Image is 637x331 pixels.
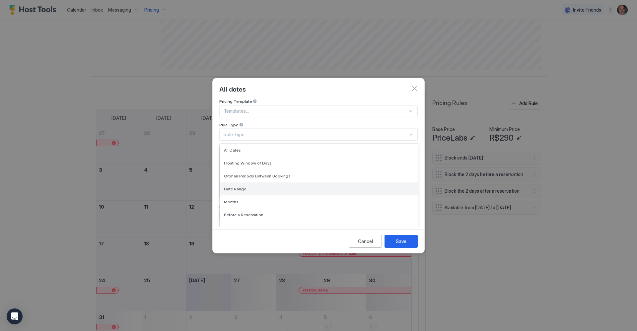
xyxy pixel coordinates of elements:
[7,308,23,324] div: Open Intercom Messenger
[219,99,252,104] span: Pricing Template
[385,235,418,248] button: Save
[219,204,251,209] span: Days of the week
[224,173,291,178] span: Orphan Periods Between Bookings
[349,235,382,248] button: Cancel
[224,212,263,217] span: Before a Reservation
[224,225,260,230] span: After a Reservation
[224,148,241,153] span: All Dates
[219,122,238,127] span: Rule Type
[358,238,373,245] div: Cancel
[224,186,246,191] span: Date Range
[396,238,406,245] div: Save
[224,132,408,138] div: Rule Type...
[224,161,272,165] span: Floating Window of Days
[224,199,239,204] span: Months
[219,84,246,94] span: All dates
